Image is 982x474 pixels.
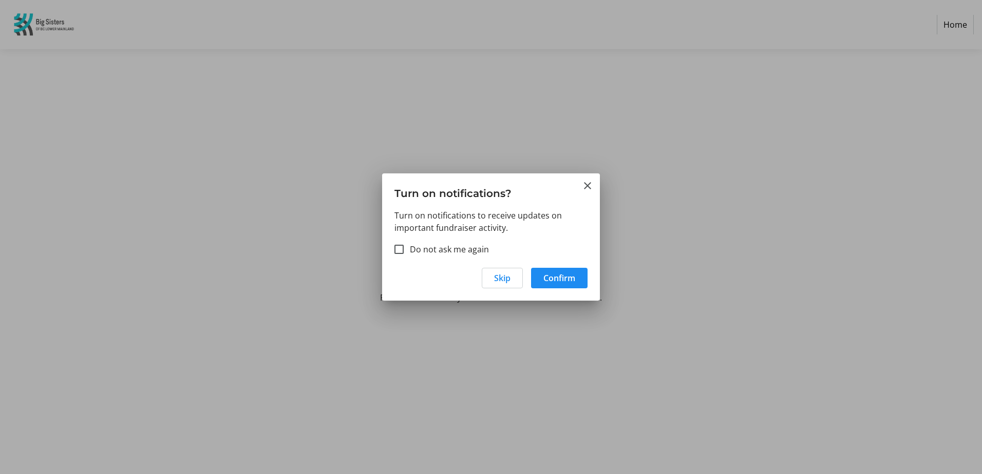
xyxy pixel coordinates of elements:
label: Do not ask me again [404,243,489,255]
button: Close [581,180,594,192]
button: Skip [482,268,523,288]
span: Confirm [543,272,575,284]
span: Skip [494,272,511,284]
button: Confirm [531,268,588,288]
p: Turn on notifications to receive updates on important fundraiser activity. [394,209,588,234]
h3: Turn on notifications? [382,173,600,209]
